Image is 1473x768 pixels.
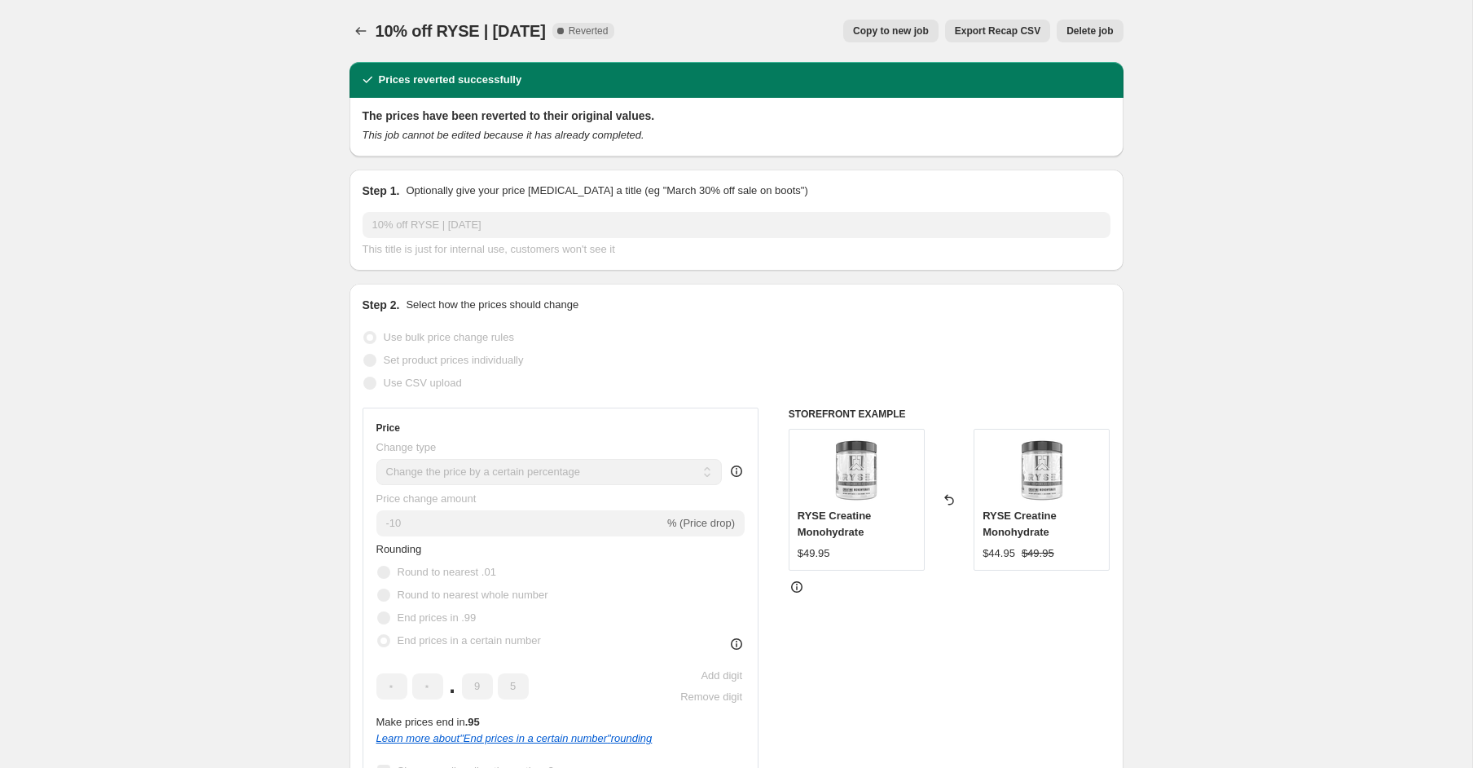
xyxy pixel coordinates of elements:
span: End prices in .99 [398,611,477,624]
p: Select how the prices should change [406,297,578,313]
span: Change type [376,441,437,453]
span: 10% off RYSE | [DATE] [376,22,546,40]
input: ﹡ [498,673,529,700]
button: Price change jobs [350,20,372,42]
p: Optionally give your price [MEDICAL_DATA] a title (eg "March 30% off sale on boots") [406,183,807,199]
input: ﹡ [412,673,443,700]
i: This job cannot be edited because it has already completed. [363,129,644,141]
button: Copy to new job [843,20,939,42]
span: Round to nearest whole number [398,589,548,601]
div: $44.95 [983,545,1015,562]
span: End prices in a certain number [398,634,541,647]
input: -15 [376,510,664,536]
h2: Step 2. [363,297,400,313]
button: Delete job [1057,20,1123,42]
span: Set product prices individually [384,354,524,366]
button: Export Recap CSV [945,20,1050,42]
span: Round to nearest .01 [398,566,496,578]
h2: Prices reverted successfully [379,72,522,88]
img: RYSE_CreatineMonohydrate_80x.webp [1009,438,1075,503]
span: Export Recap CSV [955,24,1040,38]
span: Delete job [1066,24,1113,38]
input: 30% off holiday sale [363,212,1110,238]
h2: Step 1. [363,183,400,199]
h6: STOREFRONT EXAMPLE [789,408,1110,421]
span: This title is just for internal use, customers won't see it [363,243,615,255]
i: Learn more about " End prices in a certain number " rounding [376,732,653,744]
b: .95 [465,716,480,728]
h2: The prices have been reverted to their original values. [363,108,1110,124]
div: help [728,463,745,479]
h3: Price [376,422,400,435]
input: ﹡ [462,673,493,700]
span: Rounding [376,543,422,555]
span: Price change amount [376,492,477,505]
div: $49.95 [798,545,830,562]
span: Copy to new job [853,24,929,38]
a: Learn more about"End prices in a certain number"rounding [376,732,653,744]
span: Use CSV upload [384,377,462,389]
span: . [448,673,457,700]
span: RYSE Creatine Monohydrate [983,510,1057,538]
span: Reverted [569,24,609,38]
img: RYSE_CreatineMonohydrate_80x.webp [824,438,889,503]
span: RYSE Creatine Monohydrate [798,510,872,538]
span: % (Price drop) [667,517,735,529]
span: Use bulk price change rules [384,331,514,343]
input: ﹡ [376,673,407,700]
strike: $49.95 [1022,545,1054,562]
span: Make prices end in [376,716,480,728]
